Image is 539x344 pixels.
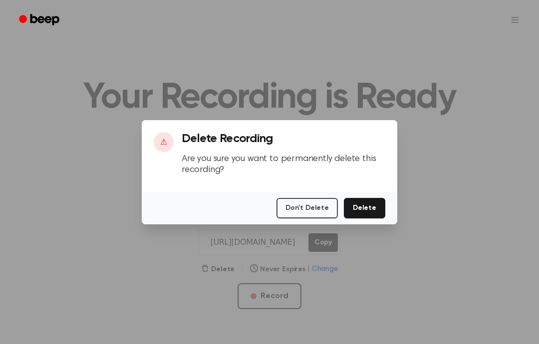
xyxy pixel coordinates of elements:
[182,132,385,146] h3: Delete Recording
[344,198,385,218] button: Delete
[503,8,527,32] button: Open menu
[276,198,338,218] button: Don't Delete
[12,10,68,30] a: Beep
[182,154,385,176] p: Are you sure you want to permanently delete this recording?
[154,132,174,152] div: ⚠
